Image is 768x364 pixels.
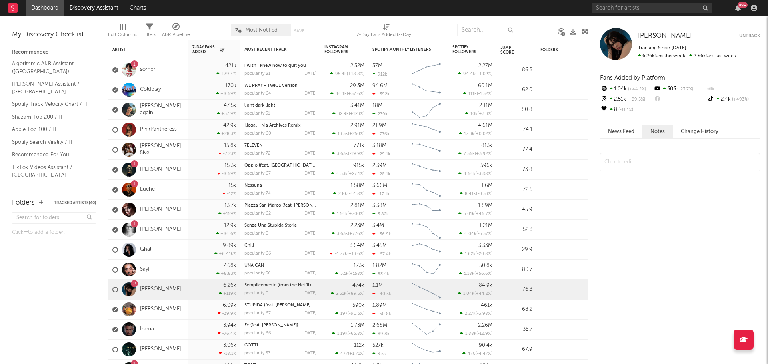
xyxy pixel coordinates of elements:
[458,71,492,76] div: ( )
[458,171,492,176] div: ( )
[216,71,236,76] div: +39.4 %
[350,63,364,68] div: 2.52M
[244,143,262,148] a: 7ELEVEN
[335,271,364,276] div: ( )
[372,143,386,148] div: 3.18M
[140,266,150,273] a: Sayf
[244,243,316,248] div: Chill
[500,65,532,75] div: 86.5
[479,263,492,268] div: 50.8k
[465,111,492,116] div: ( )
[479,283,492,288] div: 84.9k
[143,30,156,40] div: Filters
[337,232,348,236] span: 3.63k
[217,131,236,136] div: +28.3 %
[335,72,347,76] span: 95.4k
[244,263,264,268] a: UNA CAN
[140,166,181,173] a: [PERSON_NAME]
[214,251,236,256] div: +6.41k %
[140,143,184,157] a: [PERSON_NAME] 5ive
[372,183,387,188] div: 3.66M
[244,291,268,296] div: popularity: 0
[12,100,88,109] a: Spotify Track Velocity Chart / IT
[476,272,491,276] span: +56.6 %
[372,243,387,248] div: 3.45M
[244,283,344,288] a: Semplicemente (from the Netflix Series "RIV4LI")
[140,226,181,233] a: [PERSON_NAME]
[627,87,646,91] span: +44.2 %
[140,66,156,73] a: sombr
[500,205,532,215] div: 45.9
[54,201,96,205] button: Tracked Artists(40)
[352,303,364,308] div: 590k
[143,20,156,43] div: Filters
[458,151,492,156] div: ( )
[244,191,271,196] div: popularity: 74
[464,172,476,176] span: 4.64k
[324,45,352,54] div: Instagram Followers
[303,171,316,176] div: [DATE]
[12,138,88,147] a: Spotify Search Virality / IT
[338,112,349,116] span: 32.9k
[735,5,741,11] button: 99+
[338,132,348,136] span: 13.5k
[140,86,161,93] a: Coldplay
[244,183,316,188] div: Nessuna
[673,125,726,138] button: Change History
[372,203,387,208] div: 3.38M
[303,91,316,96] div: [DATE]
[337,152,348,156] span: 3.63k
[459,131,492,136] div: ( )
[244,163,317,168] a: Oppio (feat. [GEOGRAPHIC_DATA])
[12,183,88,200] a: TikTok Sounds Assistant / [GEOGRAPHIC_DATA]
[372,111,388,117] div: 239k
[112,47,172,52] div: Artist
[465,192,476,196] span: 8.41k
[350,272,363,276] span: +158 %
[303,111,316,116] div: [DATE]
[707,84,760,94] div: --
[244,123,316,128] div: Illegal - Nia Archives Remix
[500,265,532,274] div: 80.7
[372,47,432,52] div: Spotify Monthly Listeners
[244,231,268,236] div: popularity: 0
[140,326,154,333] a: Irama
[223,263,236,268] div: 7.68k
[600,105,653,115] div: 8
[470,112,478,116] span: 10k
[217,171,236,176] div: -8.69 %
[192,45,218,54] span: 7-Day Fans Added
[478,243,492,248] div: 3.33M
[478,63,492,68] div: 2.27M
[477,192,491,196] span: -0.53 %
[353,163,364,168] div: 915k
[333,191,364,196] div: ( )
[12,80,88,96] a: [PERSON_NAME] Assistant / [GEOGRAPHIC_DATA]
[481,303,492,308] div: 461k
[372,83,388,88] div: 94.6M
[372,211,389,217] div: 3.82k
[12,125,88,134] a: Apple Top 100 / IT
[372,171,390,177] div: -28.1k
[739,32,760,40] button: Untrack
[638,32,692,39] span: [PERSON_NAME]
[600,94,653,105] div: 2.51k
[336,172,348,176] span: 4.53k
[332,231,364,236] div: ( )
[500,225,532,235] div: 52.3
[224,143,236,148] div: 15.8k
[332,111,364,116] div: ( )
[244,64,306,68] a: i wish i knew how to quit you
[477,252,491,256] span: -20.8 %
[460,191,492,196] div: ( )
[463,91,492,96] div: ( )
[481,183,492,188] div: 1.6M
[244,243,254,248] a: Chill
[348,252,363,256] span: +13.6 %
[162,30,190,40] div: A&R Pipeline
[244,183,262,188] a: Nessuna
[463,72,475,76] span: 94.4k
[349,212,363,216] span: +700 %
[372,63,382,68] div: 57M
[349,172,363,176] span: +27.1 %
